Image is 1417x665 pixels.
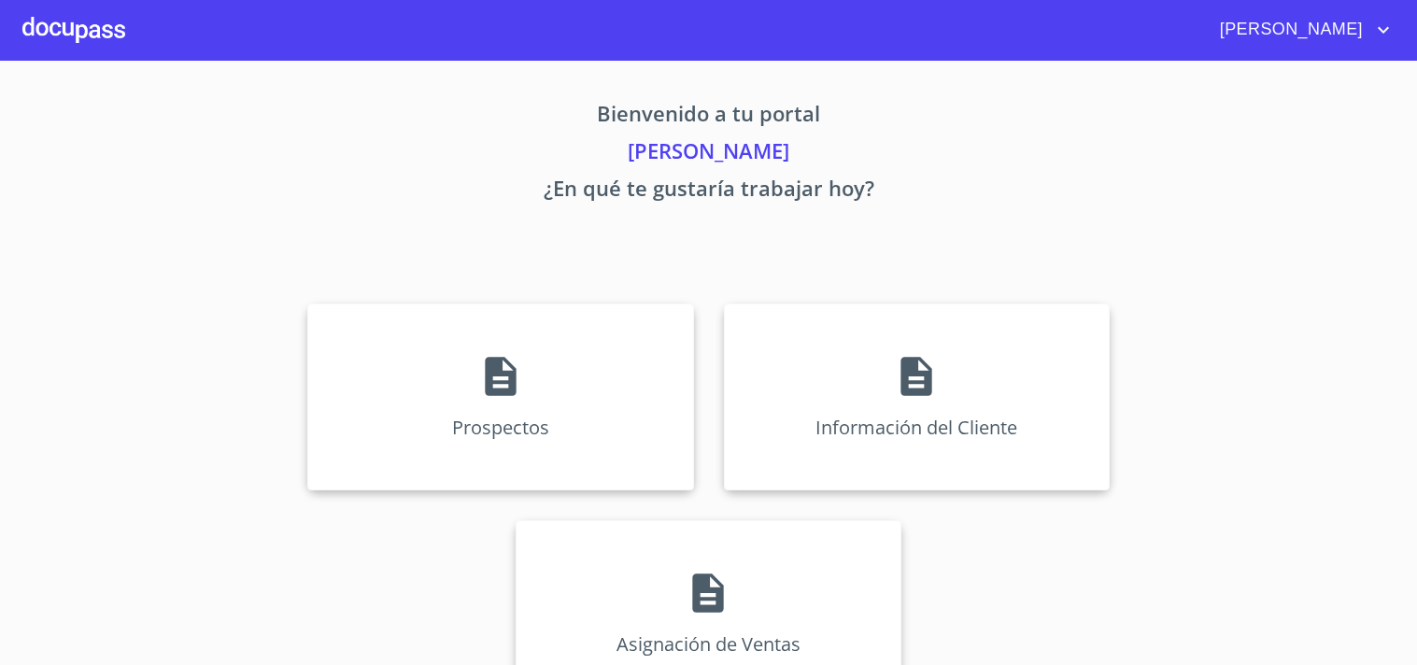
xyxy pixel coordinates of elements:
[134,98,1284,135] p: Bienvenido a tu portal
[134,173,1284,210] p: ¿En qué te gustaría trabajar hoy?
[1206,15,1372,45] span: [PERSON_NAME]
[616,631,801,657] p: Asignación de Ventas
[815,415,1017,440] p: Información del Cliente
[452,415,549,440] p: Prospectos
[134,135,1284,173] p: [PERSON_NAME]
[1206,15,1395,45] button: account of current user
